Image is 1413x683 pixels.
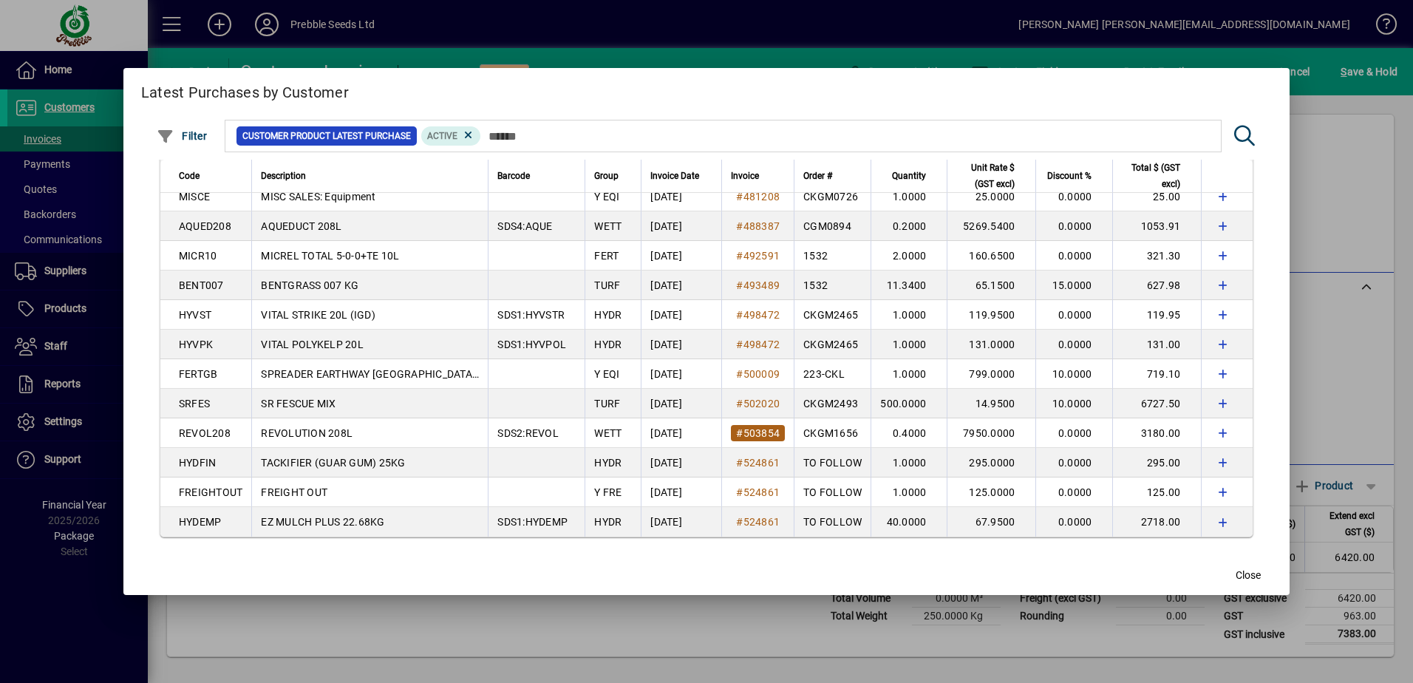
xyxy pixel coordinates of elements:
td: 67.9500 [947,507,1035,537]
td: [DATE] [641,241,721,271]
td: 0.0000 [1035,448,1112,478]
td: 131.0000 [947,330,1035,359]
span: Customer Product Latest Purchase [242,129,411,143]
div: Unit Rate $ (GST excl) [956,160,1028,192]
span: 500009 [743,368,780,380]
span: # [736,250,743,262]
span: HYDR [594,339,622,350]
span: MISCE [179,191,210,203]
td: TO FOLLOW [794,448,871,478]
td: 0.2000 [871,211,947,241]
span: # [736,339,743,350]
td: 7950.0000 [947,418,1035,448]
td: TO FOLLOW [794,478,871,507]
td: 0.0000 [1035,507,1112,537]
span: # [736,279,743,291]
h2: Latest Purchases by Customer [123,68,1290,111]
span: # [736,457,743,469]
div: Quantity [880,168,939,184]
td: 0.4000 [871,418,947,448]
span: MICREL TOTAL 5-0-0+TE 10L [261,250,399,262]
a: #524861 [731,455,785,471]
span: # [736,486,743,498]
td: 25.00 [1112,182,1201,211]
span: WETT [594,220,622,232]
td: 5269.5400 [947,211,1035,241]
span: 493489 [743,279,780,291]
td: 223-CKL [794,359,871,389]
td: 131.00 [1112,330,1201,359]
span: SR FESCUE MIX [261,398,336,410]
div: Order # [803,168,862,184]
a: #524861 [731,484,785,500]
span: WETT [594,427,622,439]
span: Invoice Date [650,168,699,184]
span: # [736,368,743,380]
div: Total $ (GST excl) [1122,160,1194,192]
td: 0.0000 [1035,330,1112,359]
span: VITAL POLYKELP 20L [261,339,364,350]
span: SRFES [179,398,210,410]
td: TO FOLLOW [794,507,871,537]
a: #502020 [731,395,785,412]
td: 1053.91 [1112,211,1201,241]
td: 1.0000 [871,359,947,389]
td: 125.0000 [947,478,1035,507]
td: [DATE] [641,418,721,448]
span: AQUED208 [179,220,231,232]
span: TURF [594,279,620,291]
span: Barcode [497,168,530,184]
span: SDS1:HYVPOL [497,339,566,350]
td: 160.6500 [947,241,1035,271]
span: SDS4:AQUE [497,220,552,232]
td: 1.0000 [871,330,947,359]
span: HYVST [179,309,211,321]
td: [DATE] [641,271,721,300]
mat-chip: Product Activation Status: Active [421,126,480,146]
div: Discount % [1045,168,1105,184]
span: 498472 [743,339,780,350]
span: # [736,220,743,232]
span: 502020 [743,398,780,410]
span: FREIGHTOUT [179,486,243,498]
span: 524861 [743,486,780,498]
td: [DATE] [641,448,721,478]
a: #481208 [731,188,785,205]
td: 627.98 [1112,271,1201,300]
td: 0.0000 [1035,241,1112,271]
span: Order # [803,168,832,184]
td: [DATE] [641,389,721,418]
span: TACKIFIER (GUAR GUM) 25KG [261,457,405,469]
td: 0.0000 [1035,418,1112,448]
td: [DATE] [641,211,721,241]
td: CKGM1656 [794,418,871,448]
span: Close [1236,568,1261,583]
span: # [736,191,743,203]
a: #503854 [731,425,785,441]
td: 295.0000 [947,448,1035,478]
span: VITAL STRIKE 20L (IGD) [261,309,375,321]
span: MISC SALES: Equipment [261,191,375,203]
td: 0.0000 [1035,211,1112,241]
td: [DATE] [641,330,721,359]
span: # [736,398,743,410]
div: Group [594,168,632,184]
span: REVOLUTION 208L [261,427,353,439]
td: 65.1500 [947,271,1035,300]
span: Y FRE [594,486,622,498]
td: 40.0000 [871,507,947,537]
span: Unit Rate $ (GST excl) [956,160,1015,192]
span: Quantity [892,168,926,184]
span: Active [427,131,457,141]
span: FREIGHT OUT [261,486,327,498]
span: Total $ (GST excl) [1122,160,1180,192]
td: 15.0000 [1035,271,1112,300]
div: Code [179,168,243,184]
span: TURF [594,398,620,410]
td: [DATE] [641,359,721,389]
td: 6727.50 [1112,389,1201,418]
a: #493489 [731,277,785,293]
td: [DATE] [641,300,721,330]
td: 799.0000 [947,359,1035,389]
span: SDS1:HYDEMP [497,516,568,528]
